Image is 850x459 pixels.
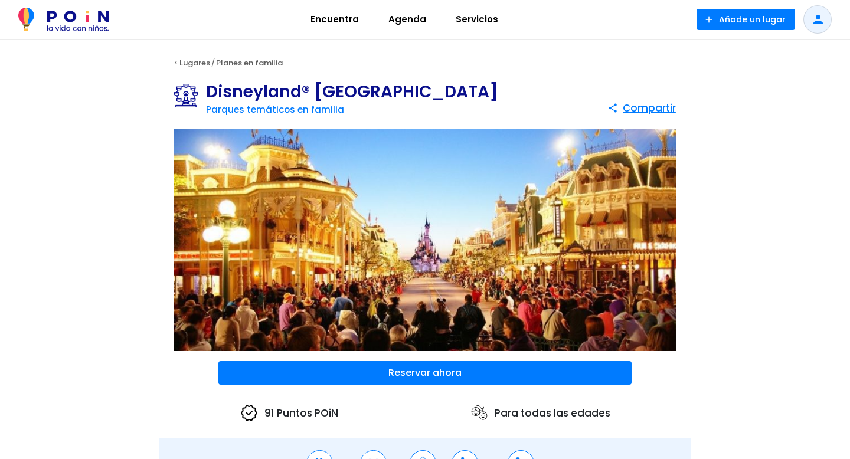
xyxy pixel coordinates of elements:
[383,10,431,29] span: Agenda
[206,103,344,116] a: Parques temáticos en familia
[296,5,374,34] a: Encuentra
[159,54,691,72] div: < /
[218,361,632,385] button: Reservar ahora
[18,8,109,31] img: POiN
[470,404,489,422] img: ages icon
[179,57,210,68] a: Lugares
[174,129,676,352] img: Disneyland® Paris
[216,57,283,68] a: Planes en familia
[470,404,610,422] p: Para todas las edades
[240,404,338,422] p: 91 Puntos POiN
[450,10,504,29] span: Servicios
[206,84,498,100] h1: Disneyland® [GEOGRAPHIC_DATA]
[240,404,259,422] img: verified icon
[607,97,676,119] button: Compartir
[441,5,513,34] a: Servicios
[174,84,206,107] img: Parques temáticos en familia
[697,9,795,30] button: Añade un lugar
[305,10,364,29] span: Encuentra
[374,5,441,34] a: Agenda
